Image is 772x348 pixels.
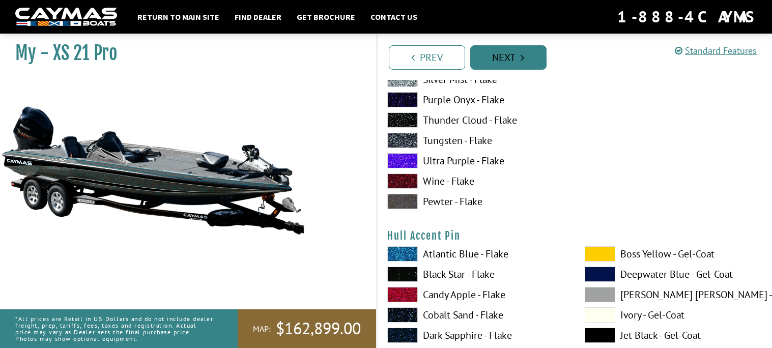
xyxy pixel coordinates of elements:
label: Boss Yellow - Gel-Coat [585,246,762,262]
label: Ivory - Gel-Coat [585,307,762,323]
label: Atlantic Blue - Flake [387,246,564,262]
label: Thunder Cloud - Flake [387,112,564,128]
a: Get Brochure [292,10,360,23]
a: Next [470,45,547,70]
span: $162,899.00 [276,318,361,339]
label: Black Star - Flake [387,267,564,282]
h1: My - XS 21 Pro [15,42,351,65]
a: MAP:$162,899.00 [238,309,376,348]
h4: Hull Accent Pin [387,229,762,242]
label: [PERSON_NAME] [PERSON_NAME] - Gel-Coat [585,287,762,302]
label: Dark Sapphire - Flake [387,328,564,343]
label: Candy Apple - Flake [387,287,564,302]
label: Wine - Flake [387,173,564,189]
label: Tungsten - Flake [387,133,564,148]
label: Pewter - Flake [387,194,564,209]
label: Cobalt Sand - Flake [387,307,564,323]
label: Ultra Purple - Flake [387,153,564,168]
img: white-logo-c9c8dbefe5ff5ceceb0f0178aa75bf4bb51f6bca0971e226c86eb53dfe498488.png [15,8,117,26]
p: *All prices are Retail in US Dollars and do not include dealer freight, prep, tariffs, fees, taxe... [15,310,215,347]
div: 1-888-4CAYMAS [617,6,757,28]
label: Jet Black - Gel-Coat [585,328,762,343]
a: Prev [389,45,465,70]
a: Contact Us [365,10,422,23]
label: Deepwater Blue - Gel-Coat [585,267,762,282]
a: Standard Features [675,45,757,56]
a: Return to main site [132,10,224,23]
span: MAP: [253,324,271,334]
a: Find Dealer [230,10,287,23]
label: Purple Onyx - Flake [387,92,564,107]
